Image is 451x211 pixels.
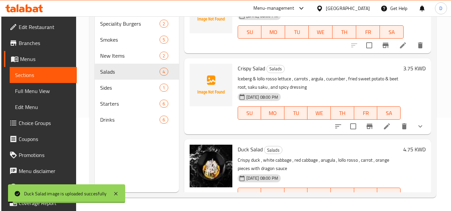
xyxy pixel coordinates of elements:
span: FR [357,108,375,118]
span: TU [288,27,306,37]
button: TU [285,25,309,39]
button: show more [412,118,428,134]
span: Speciality Burgers [100,20,160,28]
span: Crispy Salad [238,63,265,73]
div: Smokes5 [95,32,179,48]
span: Select to update [346,119,360,133]
span: TH [335,27,354,37]
span: MO [264,189,282,199]
button: SA [377,188,401,201]
a: Coverage Report [4,195,77,211]
span: [DATE] 08:00 PM [244,94,281,100]
span: Coverage Report [19,199,71,207]
button: TH [332,25,356,39]
a: Full Menu View [10,83,77,99]
svg: Show Choices [416,122,424,130]
div: [GEOGRAPHIC_DATA] [326,5,370,12]
button: TU [284,106,308,120]
div: items [160,20,168,28]
span: 2 [160,21,168,27]
span: Smokes [100,36,160,44]
button: MO [261,25,285,39]
a: Edit menu item [383,122,391,130]
button: WE [309,25,332,39]
span: SA [380,108,398,118]
div: Duck Salad image is uploaded succesfully [24,190,106,197]
span: FR [359,27,377,37]
button: delete [412,37,428,53]
span: TH [333,108,352,118]
span: Promotions [19,151,71,159]
span: Select to update [362,38,376,52]
span: 2 [160,53,168,59]
span: Upsell [19,183,71,191]
span: MO [264,27,282,37]
button: Branch-specific-item [362,118,378,134]
button: delete [396,118,412,134]
a: Menu disclaimer [4,163,77,179]
span: TH [333,189,352,199]
button: TH [331,106,354,120]
span: SU [241,27,259,37]
button: sort-choices [330,118,346,134]
span: Menu disclaimer [19,167,71,175]
button: Branch-specific-item [378,37,394,53]
button: SU [238,25,262,39]
span: TU [287,189,305,199]
h6: 4.75 KWD [403,145,426,154]
button: FR [354,106,378,120]
span: Menus [20,55,71,63]
span: TU [287,108,305,118]
button: TH [331,188,354,201]
a: Edit Menu [10,99,77,115]
span: Duck Salad [238,144,263,154]
span: FR [357,189,375,199]
img: Crispy Salad [190,64,232,106]
span: Branches [19,39,71,47]
span: 6 [160,117,168,123]
span: Salads [267,65,284,73]
span: 4 [160,69,168,75]
button: SU [238,106,261,120]
div: Drinks [100,116,160,124]
div: Salads [266,65,285,73]
div: items [160,52,168,60]
span: Sections [15,71,71,79]
div: items [160,68,168,76]
span: WE [310,108,328,118]
button: TU [284,188,308,201]
button: MO [261,188,284,201]
a: Sections [10,67,77,83]
span: 5 [160,37,168,43]
a: Menus [4,51,77,67]
span: Salads [264,146,282,154]
button: SA [377,106,401,120]
span: WE [310,189,328,199]
span: 6 [160,101,168,107]
button: FR [356,25,380,39]
span: Full Menu View [15,87,71,95]
span: Coupons [19,135,71,143]
div: items [160,36,168,44]
span: SA [380,189,398,199]
div: Menu-management [253,4,294,12]
p: Iceberg & lollo rosso lettuce , carrots , argula , cucumber , fried sweet potato & beet root, sak... [238,75,401,91]
button: WE [307,188,331,201]
div: Drinks6 [95,112,179,128]
span: Salads [100,68,160,76]
div: Sides [100,84,160,92]
a: Coupons [4,131,77,147]
div: Speciality Burgers2 [95,16,179,32]
span: [DATE] 08:00 PM [244,175,281,181]
a: Edit menu item [399,41,407,49]
a: Choice Groups [4,115,77,131]
span: SU [241,108,259,118]
span: Choice Groups [19,119,71,127]
img: Duck Salad [190,145,232,187]
span: SA [383,27,401,37]
span: Starters [100,100,160,108]
div: New Items2 [95,48,179,64]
